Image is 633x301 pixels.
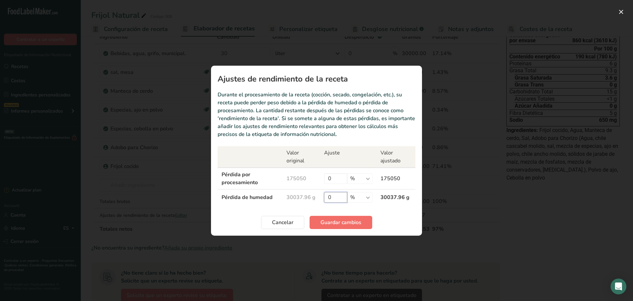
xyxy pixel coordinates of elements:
p: Durante el procesamiento de la receta (cocción, secado, congelación, etc.), su receta puede perde... [218,91,415,138]
span: Guardar cambios [320,218,361,226]
th: Valor original [283,146,320,168]
span: Cancelar [272,218,293,226]
td: Pérdida de humedad [218,189,283,205]
div: Open Intercom Messenger [611,279,626,294]
th: Valor ajustado [377,146,415,168]
button: Guardar cambios [310,216,372,229]
td: Pérdida por procesamiento [218,168,283,189]
td: 175050 [283,168,320,189]
td: 30037.96 g [377,189,415,205]
td: 175050 [377,168,415,189]
button: Cancelar [261,216,304,229]
td: 30037.96 g [283,189,320,205]
h1: Ajustes de rendimiento de la receta [218,75,415,83]
th: Ajuste [320,146,377,168]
